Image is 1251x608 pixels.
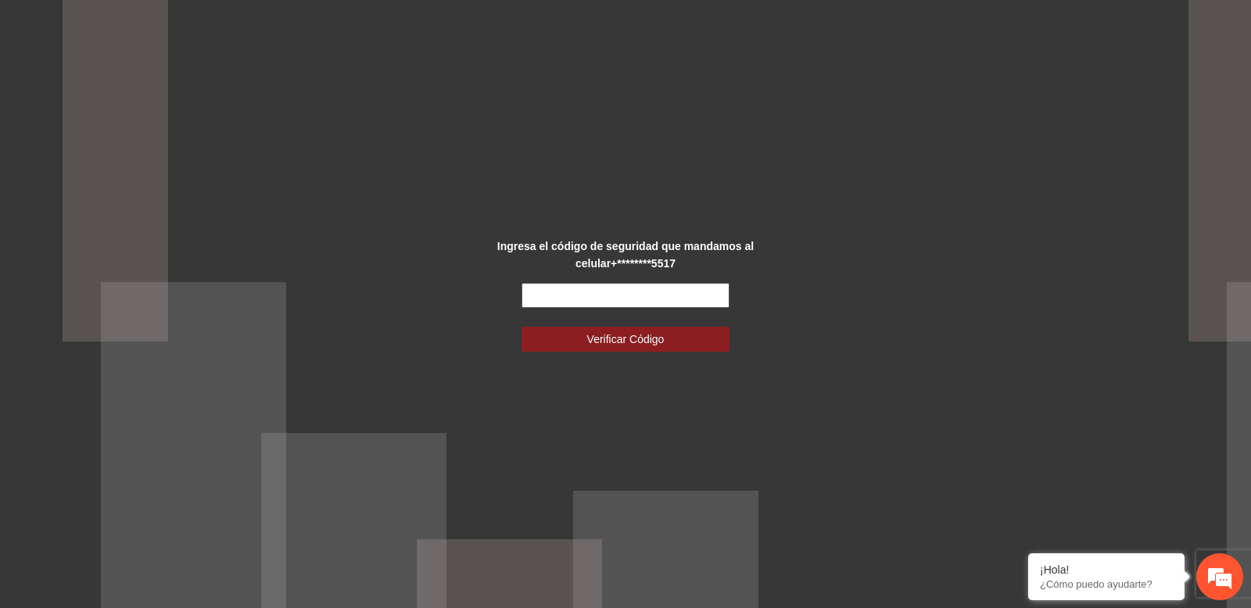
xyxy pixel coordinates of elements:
[8,427,298,481] textarea: Escriba su mensaje y pulse “Intro”
[522,327,730,352] button: Verificar Código
[497,240,754,270] strong: Ingresa el código de seguridad que mandamos al celular +********5517
[587,331,665,348] span: Verificar Código
[91,209,216,367] span: Estamos en línea.
[1040,563,1173,576] div: ¡Hola!
[256,8,294,45] div: Minimizar ventana de chat en vivo
[81,80,263,100] div: Chatee con nosotros ahora
[1040,578,1173,590] p: ¿Cómo puedo ayudarte?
